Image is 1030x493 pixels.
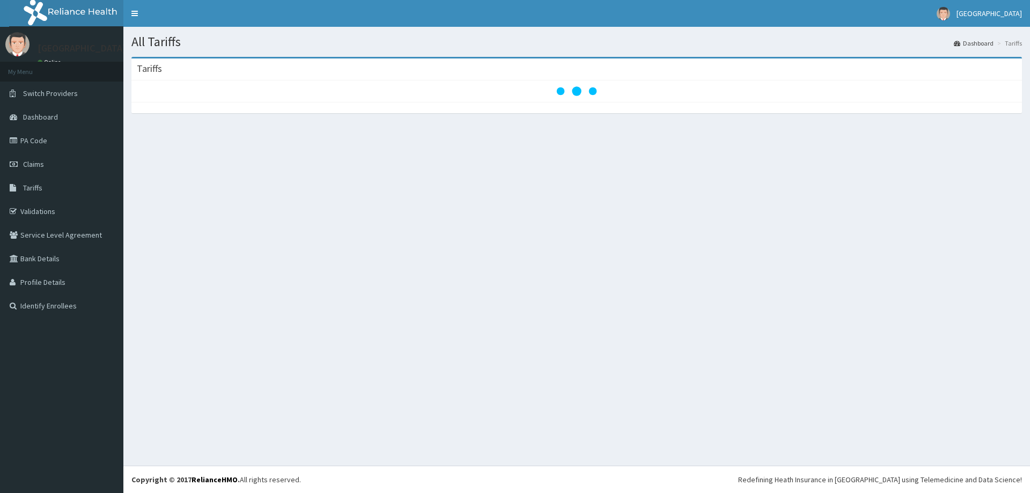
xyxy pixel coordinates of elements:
[123,466,1030,493] footer: All rights reserved.
[738,474,1022,485] div: Redefining Heath Insurance in [GEOGRAPHIC_DATA] using Telemedicine and Data Science!
[131,35,1022,49] h1: All Tariffs
[131,475,240,484] strong: Copyright © 2017 .
[995,39,1022,48] li: Tariffs
[23,89,78,98] span: Switch Providers
[192,475,238,484] a: RelianceHMO
[38,58,63,66] a: Online
[5,32,30,56] img: User Image
[38,43,126,53] p: [GEOGRAPHIC_DATA]
[23,112,58,122] span: Dashboard
[937,7,950,20] img: User Image
[23,159,44,169] span: Claims
[137,64,162,73] h3: Tariffs
[23,183,42,193] span: Tariffs
[555,70,598,113] svg: audio-loading
[957,9,1022,18] span: [GEOGRAPHIC_DATA]
[954,39,994,48] a: Dashboard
